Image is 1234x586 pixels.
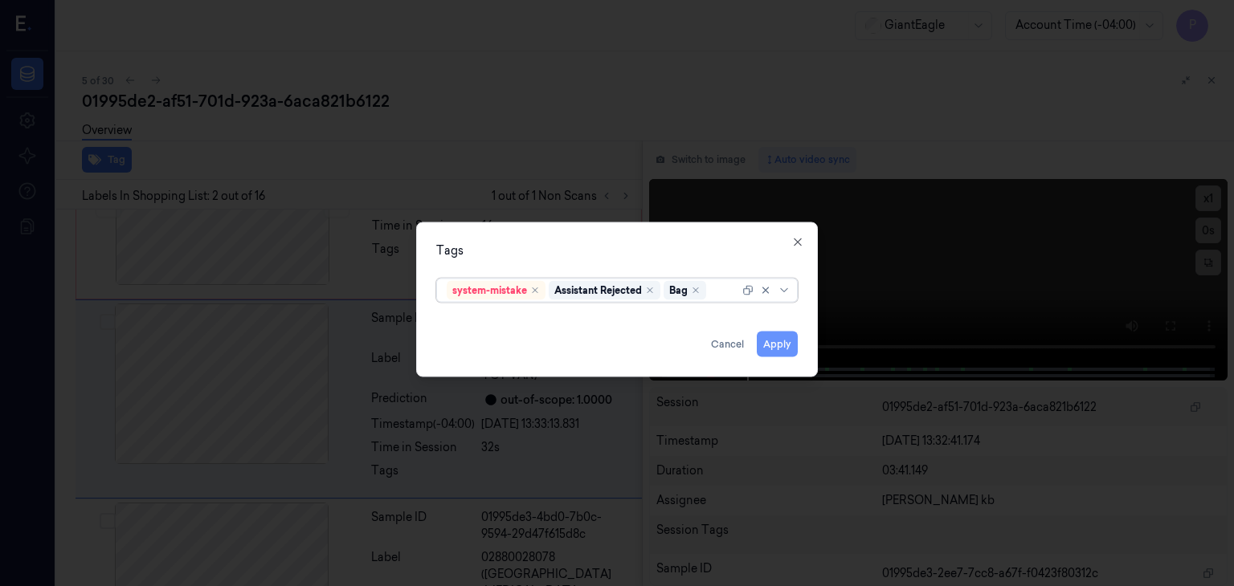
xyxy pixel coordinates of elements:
div: Tags [436,242,798,259]
div: Remove ,system-mistake [530,286,540,295]
div: system-mistake [452,283,527,298]
div: Remove ,Bag [691,286,701,295]
div: Remove ,Assistant Rejected [645,286,655,295]
button: Cancel [705,332,750,357]
button: Apply [757,332,798,357]
div: Assistant Rejected [554,283,642,298]
div: Bag [669,283,688,298]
